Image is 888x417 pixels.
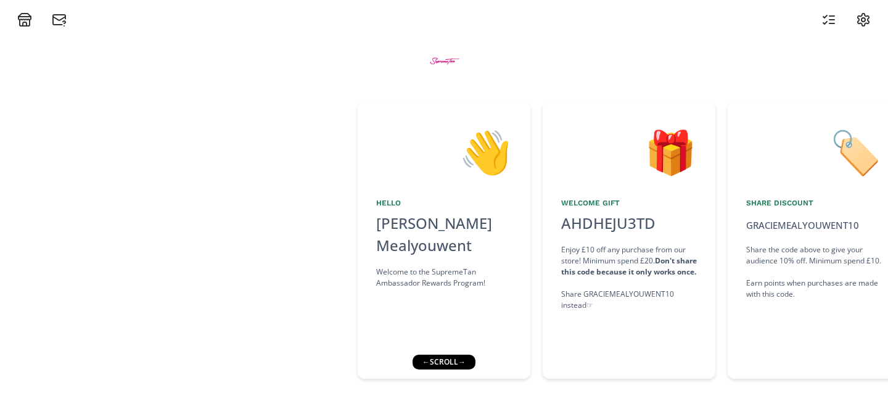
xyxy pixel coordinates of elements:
[561,255,697,277] strong: Don't share this code because it only works once.
[376,212,512,257] div: [PERSON_NAME] Mealyouwent
[554,212,663,234] div: AHDHEJU3TD
[561,120,697,183] div: 🎁
[746,120,882,183] div: 🏷️
[376,197,512,208] div: Hello
[746,244,882,300] div: Share the code above to give your audience 10% off. Minimum spend £10. Earn points when purchases...
[561,197,697,208] div: Welcome Gift
[421,38,467,84] img: BtZWWMaMEGZe
[561,244,697,311] div: Enjoy £10 off any purchase from our store! Minimum spend £20. Share GRACIEMEALYOUWENT10 instead ☞
[376,266,512,289] div: Welcome to the SupremeTan Ambassador Rewards Program!
[376,120,512,183] div: 👋
[746,197,882,208] div: Share Discount
[746,218,859,233] div: GRACIEMEALYOUWENT10
[413,355,475,370] div: ← scroll →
